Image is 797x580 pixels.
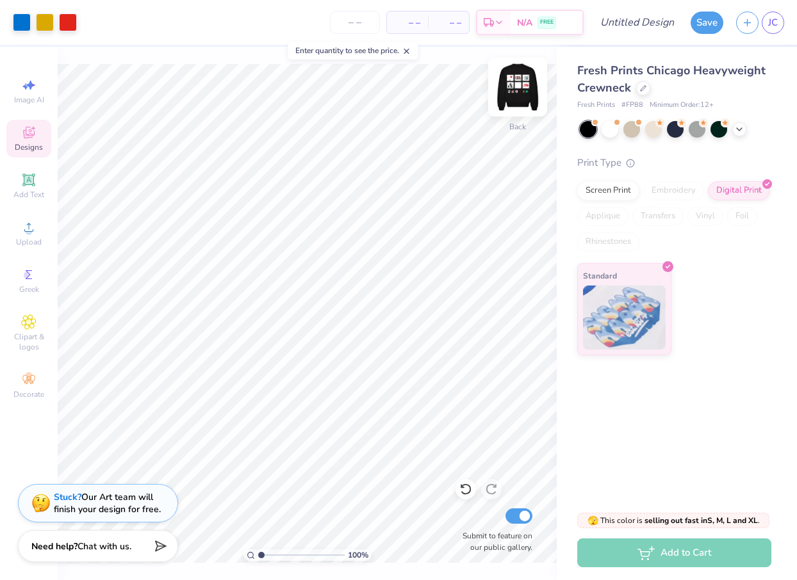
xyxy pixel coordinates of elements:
input: Untitled Design [590,10,684,35]
div: Embroidery [643,181,704,200]
span: # FP88 [621,100,643,111]
div: Vinyl [687,207,723,226]
div: Print Type [577,156,771,170]
strong: Need help? [31,540,78,552]
strong: Stuck? [54,491,81,503]
div: Applique [577,207,629,226]
span: Designs [15,142,43,152]
span: Decorate [13,389,44,399]
img: Back [492,61,543,113]
span: 100 % [348,549,368,561]
span: Minimum Order: 12 + [650,100,714,111]
span: Upload [16,237,42,247]
input: – – [330,11,380,34]
div: Rhinestones [577,232,639,252]
span: JC [768,15,778,30]
img: Standard [583,286,666,350]
span: N/A [517,16,532,29]
span: FREE [540,18,554,27]
a: JC [762,12,784,34]
button: Save [691,12,723,34]
span: 🫣 [587,515,598,527]
span: Greek [19,284,39,294]
span: – – [436,16,461,29]
div: Digital Print [708,181,770,200]
span: Image AI [14,95,44,105]
strong: selling out fast in S, M, L and XL [645,515,758,526]
span: Fresh Prints [577,100,615,111]
span: Chat with us. [78,540,131,552]
div: Foil [727,207,757,226]
label: Submit to feature on our public gallery. [456,530,532,553]
span: This color is . [587,515,760,526]
span: Clipart & logos [6,332,51,352]
span: – – [395,16,420,29]
div: Screen Print [577,181,639,200]
span: Add Text [13,189,44,200]
div: Enter quantity to see the price. [288,42,418,60]
div: Back [509,121,526,133]
span: Fresh Prints Chicago Heavyweight Crewneck [577,63,766,95]
div: Our Art team will finish your design for free. [54,491,161,515]
span: Standard [583,269,617,282]
div: Transfers [632,207,684,226]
